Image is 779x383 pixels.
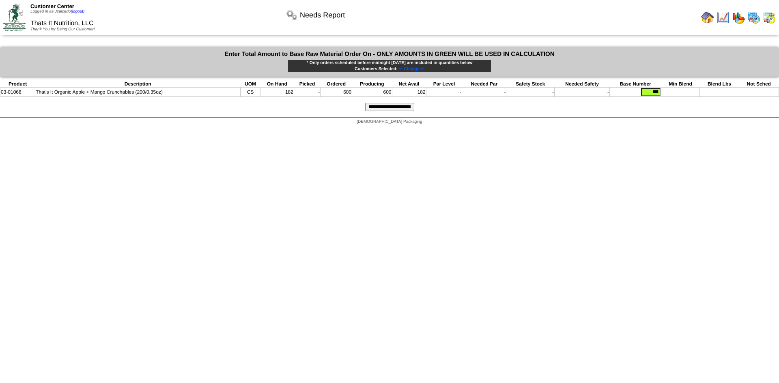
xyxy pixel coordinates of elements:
th: Net Avail [392,81,426,88]
img: ZoRoCo_Logo(Green%26Foil)%20jpg.webp [3,4,26,31]
td: - [426,88,462,97]
th: Picked [294,81,320,88]
td: 03-01068 [0,88,35,97]
img: workflow.png [285,9,298,21]
td: - [462,88,506,97]
th: Ordered [321,81,352,88]
th: Producing [352,81,392,88]
th: Needed Safety [555,81,610,88]
img: line_graph.gif [717,11,730,24]
span: Thats It Nutrition, LLC [30,20,94,27]
td: 182 [260,88,294,97]
td: - [555,88,610,97]
a: (logout) [71,9,84,14]
th: Safety Stock [506,81,555,88]
th: Base Number [609,81,661,88]
td: 600 [321,88,352,97]
th: UOM [241,81,260,88]
span: Needs Report [300,11,345,19]
th: Needed Par [462,81,506,88]
span: Thank You for Being Our Customer! [30,27,95,32]
td: - [506,88,555,97]
td: 600 [352,88,392,97]
span: ⇐ Change ⇐ [399,66,424,71]
th: Blend Lbs [700,81,739,88]
span: Customer Center [30,3,74,9]
td: CS [241,88,260,97]
th: Product [0,81,35,88]
td: - [294,88,320,97]
span: Logged in as Jsalcedo [30,9,84,14]
th: Not Sched [739,81,779,88]
img: calendarinout.gif [763,11,776,24]
img: home.gif [701,11,714,24]
th: Description [35,81,241,88]
th: Par Level [426,81,462,88]
td: 182 [392,88,426,97]
img: graph.gif [732,11,745,24]
div: * Only orders scheduled before midnight [DATE] are included in quantities below Customers Selected: [288,60,491,73]
img: calendarprod.gif [747,11,760,24]
th: Min Blend [661,81,700,88]
th: On Hand [260,81,294,88]
span: [DEMOGRAPHIC_DATA] Packaging [357,120,422,124]
a: ⇐ Change ⇐ [398,66,424,71]
td: That's It Organic Apple + Mango Crunchables (200/0.35oz) [35,88,241,97]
